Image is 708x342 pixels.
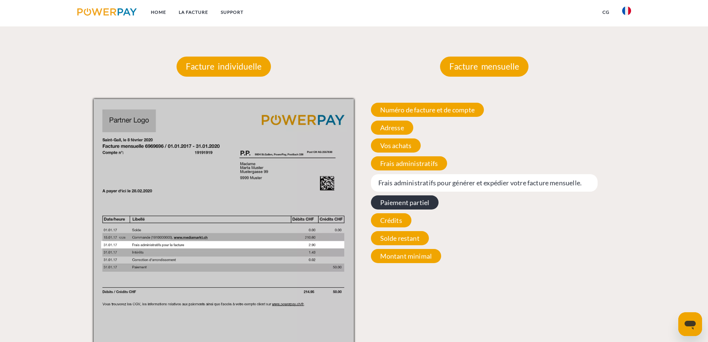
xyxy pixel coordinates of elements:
span: Frais administratifs pour générer et expédier votre facture mensuelle. [371,174,598,192]
span: Numéro de facture et de compte [371,103,484,117]
img: logo-powerpay.svg [77,8,137,16]
span: Montant minimal [371,249,442,263]
a: Support [214,6,250,19]
span: Crédits [371,213,411,227]
a: LA FACTURE [172,6,214,19]
p: Facture mensuelle [440,57,528,77]
a: Home [145,6,172,19]
span: Vos achats [371,138,421,153]
span: Paiement partiel [371,195,439,210]
p: Facture individuelle [177,57,271,77]
span: Adresse [371,121,413,135]
span: Frais administratifs [371,156,447,170]
img: fr [622,6,631,15]
iframe: Bouton de lancement de la fenêtre de messagerie [678,312,702,336]
span: Solde restant [371,231,429,245]
a: CG [596,6,616,19]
